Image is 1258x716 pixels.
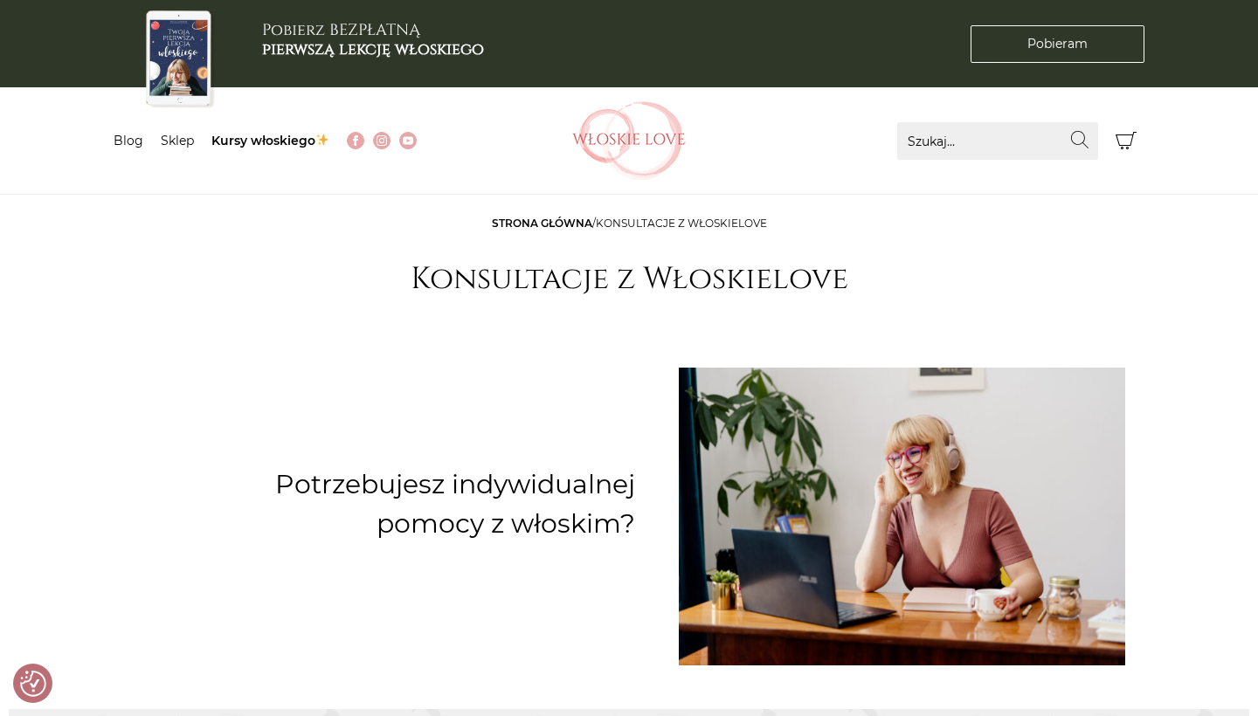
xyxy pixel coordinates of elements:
[971,25,1144,63] a: Pobieram
[1027,35,1088,53] span: Pobieram
[211,133,329,148] a: Kursy włoskiego
[20,671,46,697] button: Preferencje co do zgód
[1107,122,1144,160] button: Koszyk
[897,122,1098,160] input: Szukaj...
[161,133,194,148] a: Sklep
[316,134,328,146] img: ✨
[20,671,46,697] img: Revisit consent button
[176,465,635,543] p: Potrzebujesz indywidualnej pomocy z włoskim?
[411,261,848,298] h1: Konsultacje z Włoskielove
[492,217,767,230] span: /
[262,21,484,59] h3: Pobierz BEZPŁATNĄ
[114,133,143,148] a: Blog
[262,38,484,60] b: pierwszą lekcję włoskiego
[572,101,686,180] img: Włoskielove
[596,217,767,230] span: Konsultacje z Włoskielove
[492,217,592,230] a: Strona główna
